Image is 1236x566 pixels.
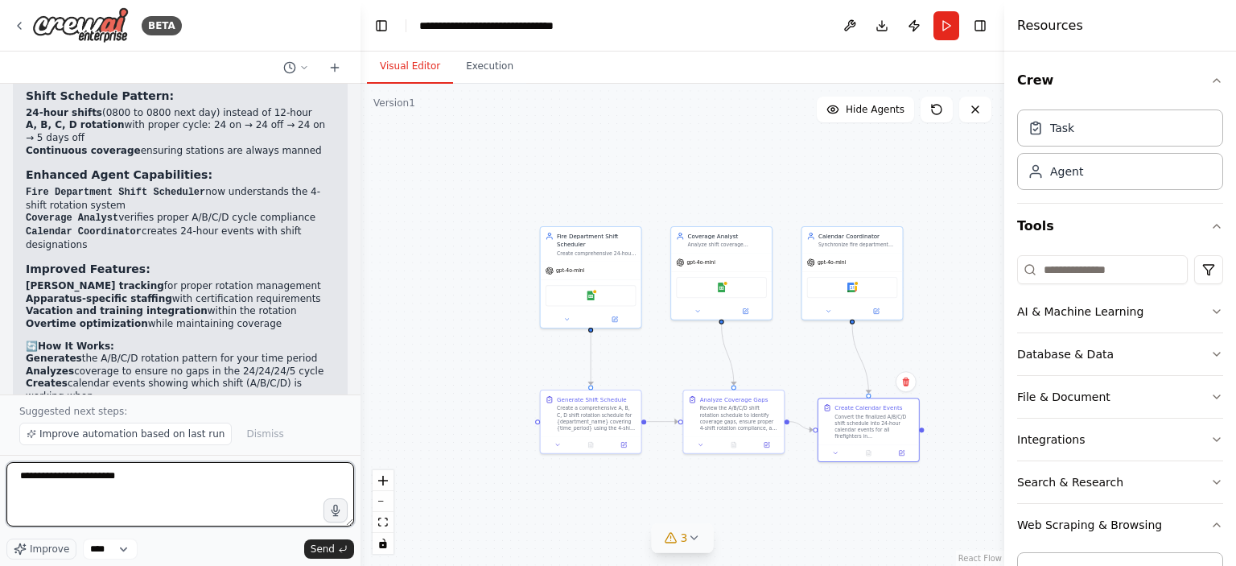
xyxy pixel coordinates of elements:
li: within the rotation [26,305,335,318]
button: Search & Research [1017,461,1223,503]
li: creates 24-hour events with shift designations [26,225,335,251]
g: Edge from f69cc1ec-d6cf-4036-845e-c6eaad7a34a9 to 20c1c82e-bf7c-45e1-824e-9fb55238f96e [587,332,595,385]
img: Logo [32,7,129,43]
li: coverage to ensure no gaps in the 24/24/24/5 cycle [26,366,335,378]
li: for proper rotation management [26,280,335,293]
div: Review the A/B/C/D shift rotation schedule to identify coverage gaps, ensure proper 4-shift rotat... [700,405,779,431]
span: gpt-4o-mini [556,267,584,274]
strong: Overtime optimization [26,318,148,329]
button: Hide Agents [817,97,914,122]
button: Start a new chat [322,58,348,77]
button: 3 [652,523,714,553]
g: Edge from a6dddfbf-f1a4-482f-a5eb-61eb87ac5ca0 to 8ab6e3f4-a9c9-4473-9a53-193054deab9b [848,324,872,393]
div: Analyze shift coverage patterns, identify gaps in staffing, and ensure minimum [PERSON_NAME] requ... [687,242,766,248]
li: with proper cycle: 24 on → 24 off → 24 on → 5 days off [26,119,335,144]
span: gpt-4o-mini [686,259,715,266]
strong: Vacation and training integration [26,305,208,316]
li: calendar events showing which shift (A/B/C/D) is working when [26,378,335,403]
span: Improve [30,543,69,556]
div: Crew [1017,103,1223,203]
button: Delete node [896,371,917,392]
button: File & Document [1017,376,1223,418]
strong: A, B, C, D rotation [26,119,124,130]
li: verifies proper A/B/C/D cycle compliance [26,212,335,225]
button: Hide right sidebar [969,14,991,37]
button: AI & Machine Learning [1017,291,1223,333]
g: Edge from 1abb0dbb-6748-4e15-907a-d369c7523d14 to 8ab6e3f4-a9c9-4473-9a53-193054deab9b [789,418,813,434]
div: Create a comprehensive A, B, C, D shift rotation schedule for {department_name} covering {time_pe... [557,405,636,431]
div: Fire Department Shift Scheduler [557,232,636,248]
button: Click to speak your automation idea [323,498,348,523]
nav: breadcrumb [419,18,600,34]
button: Open in side panel [853,307,899,316]
button: Open in side panel [723,307,768,316]
strong: Continuous coverage [26,145,141,156]
div: Create Calendar EventsConvert the finalized A/B/C/D shift schedule into 24-hour calendar events f... [818,398,920,462]
button: zoom out [373,491,393,512]
button: Integrations [1017,419,1223,461]
div: Fire Department Shift SchedulerCreate comprehensive 24-hour shift schedules for {department_name}... [540,226,642,328]
button: Crew [1017,58,1223,103]
button: Visual Editor [367,50,453,84]
div: Create Calendar Events [834,403,902,411]
span: Send [311,543,335,556]
g: Edge from f81f91ca-5314-43ca-9e0f-cf08986a399c to 1abb0dbb-6748-4e15-907a-d369c7523d14 [718,324,738,385]
button: Open in side panel [888,448,916,458]
code: Fire Department Shift Scheduler [26,187,205,198]
p: Suggested next steps: [19,405,341,418]
div: React Flow controls [373,470,393,554]
button: Open in side panel [752,440,781,450]
strong: Analyzes [26,366,74,377]
div: Agent [1050,163,1083,180]
button: toggle interactivity [373,533,393,554]
div: BETA [142,16,182,35]
button: Tools [1017,204,1223,249]
strong: Generates [26,353,82,364]
span: Dismiss [246,428,283,440]
button: Switch to previous chat [277,58,315,77]
button: Improve [6,539,76,560]
li: ensuring stations are always manned [26,145,335,158]
a: React Flow attribution [958,554,1002,563]
li: now understands the 4-shift rotation system [26,186,335,212]
button: Open in side panel [591,315,637,324]
strong: [PERSON_NAME] tracking [26,280,164,291]
strong: Enhanced Agent Capabilities: [26,168,212,181]
div: Create comprehensive 24-hour shift schedules for {department_name} using A, B, C, D shift rotatio... [557,250,636,256]
div: Task [1050,120,1074,136]
span: Hide Agents [846,103,904,116]
img: Google Calendar [847,283,857,292]
h2: 🔄 [26,341,335,353]
span: gpt-4o-mini [818,259,846,266]
span: Improve automation based on last run [39,428,225,440]
button: fit view [373,512,393,533]
button: Execution [453,50,526,84]
g: Edge from 20c1c82e-bf7c-45e1-824e-9fb55238f96e to 1abb0dbb-6748-4e15-907a-d369c7523d14 [646,418,678,426]
li: with certification requirements [26,293,335,306]
button: No output available [574,440,608,450]
strong: How It Works: [38,341,114,352]
img: Google Sheets [586,291,595,300]
strong: Creates [26,378,68,389]
div: Analyze Coverage Gaps [700,395,768,403]
img: Google Sheets [717,283,727,292]
button: No output available [716,440,751,450]
button: Open in side panel [610,440,638,450]
button: Web Scraping & Browsing [1017,504,1223,546]
button: zoom in [373,470,393,491]
strong: 24-hour shifts [26,107,102,118]
div: Generate Shift ScheduleCreate a comprehensive A, B, C, D shift rotation schedule for {department_... [540,390,642,454]
button: Dismiss [238,423,291,445]
div: Synchronize fire department schedules with calendar systems, create shift events, and manage fire... [818,242,897,248]
strong: Shift Schedule Pattern: [26,89,174,102]
div: Analyze Coverage GapsReview the A/B/C/D shift rotation schedule to identify coverage gaps, ensure... [682,390,785,454]
h4: Resources [1017,16,1083,35]
button: Improve automation based on last run [19,423,232,445]
li: the A/B/C/D rotation pattern for your time period [26,353,335,366]
div: Coverage AnalystAnalyze shift coverage patterns, identify gaps in staffing, and ensure minimum [P... [670,226,772,320]
button: Hide left sidebar [370,14,393,37]
div: Coverage Analyst [687,232,766,240]
code: Coverage Analyst [26,213,118,224]
button: Database & Data [1017,333,1223,375]
li: while maintaining coverage [26,318,335,331]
